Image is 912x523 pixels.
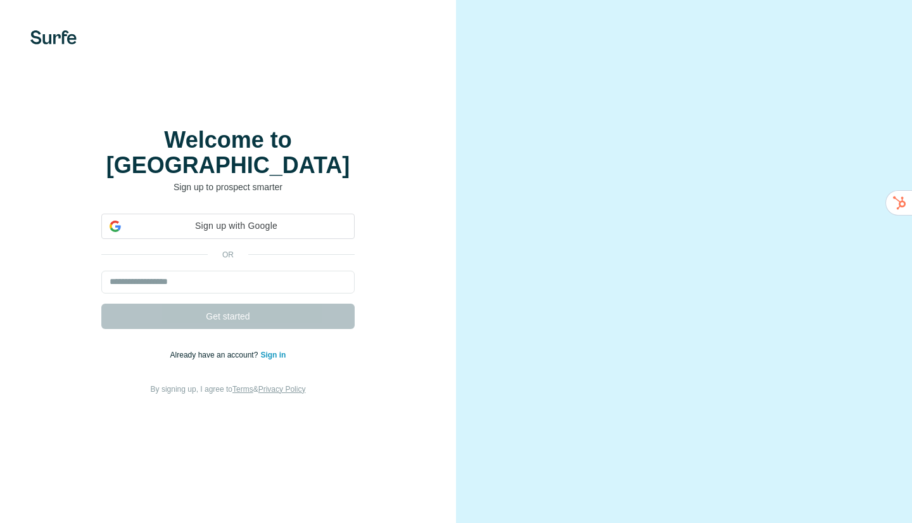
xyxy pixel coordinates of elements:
span: Already have an account? [170,351,261,359]
a: Privacy Policy [258,385,306,394]
a: Sign in [260,351,286,359]
h1: Welcome to [GEOGRAPHIC_DATA] [101,127,355,178]
span: By signing up, I agree to & [151,385,306,394]
span: Sign up with Google [126,219,346,233]
div: Sign up with Google [101,214,355,239]
p: Sign up to prospect smarter [101,181,355,193]
img: Surfe's logo [30,30,77,44]
iframe: Sign in with Google Button [95,238,361,266]
a: Terms [232,385,253,394]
